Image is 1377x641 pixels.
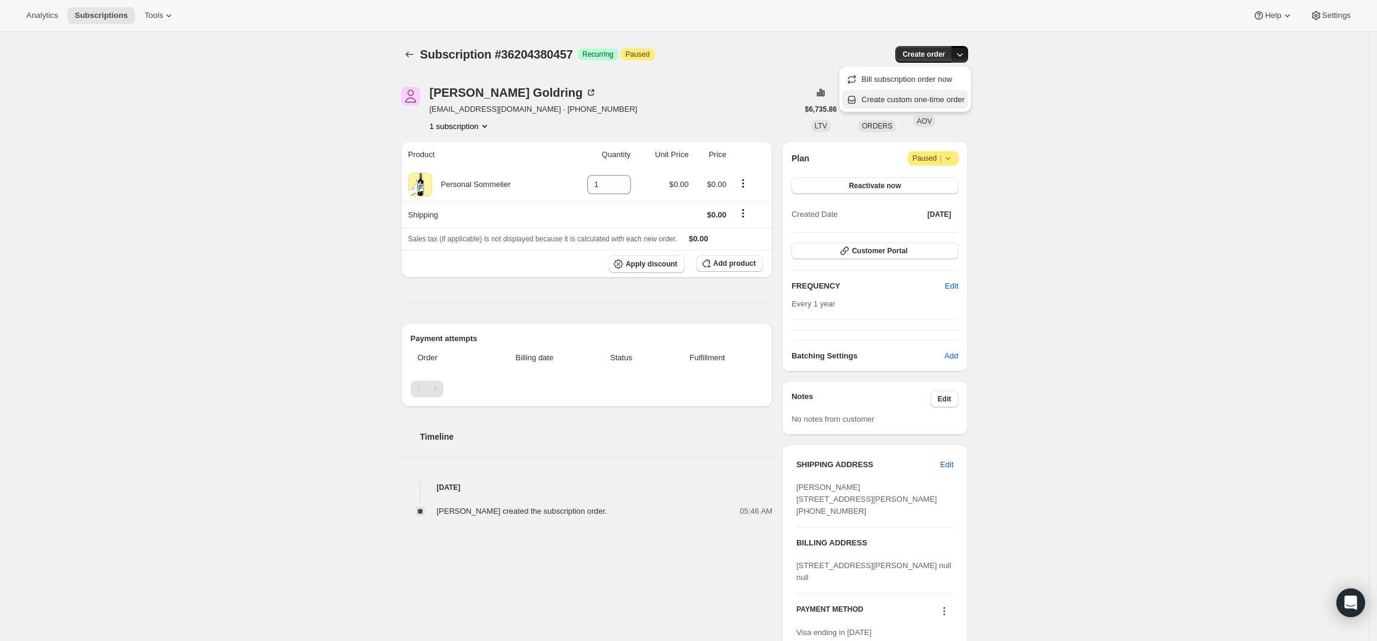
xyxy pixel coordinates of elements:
[1265,11,1281,20] span: Help
[937,346,965,366] button: Add
[791,177,958,194] button: Reactivate now
[938,277,965,296] button: Edit
[852,246,907,256] span: Customer Portal
[933,455,960,474] button: Edit
[1303,7,1358,24] button: Settings
[689,234,708,243] span: $0.00
[862,122,892,130] span: ORDERS
[430,87,597,99] div: [PERSON_NAME] Goldring
[928,210,951,219] span: [DATE]
[411,381,763,397] nav: Pagination
[707,210,726,219] span: $0.00
[945,280,958,292] span: Edit
[791,152,809,164] h2: Plan
[401,46,418,63] button: Subscriptions
[144,11,163,20] span: Tools
[796,537,953,549] h3: BILLING ADDRESS
[485,352,584,364] span: Billing date
[791,350,944,362] h6: Batching Settings
[562,142,634,168] th: Quantity
[791,208,837,220] span: Created Date
[137,7,182,24] button: Tools
[815,122,827,130] span: LTV
[408,173,432,197] img: product img
[940,459,953,471] span: Edit
[938,394,951,404] span: Edit
[1246,7,1300,24] button: Help
[408,235,677,243] span: Sales tax (if applicable) is not displayed because it is calculated with each new order.
[931,391,959,407] button: Edit
[805,105,837,114] span: $6,735.86
[420,431,773,443] h2: Timeline
[849,181,901,191] span: Reactivate now
[19,7,65,24] button: Analytics
[791,391,931,407] h3: Notes
[626,259,677,269] span: Apply discount
[401,481,773,493] h4: [DATE]
[713,259,756,268] span: Add product
[401,87,420,106] span: Adam Goldring
[861,75,952,84] span: Bill subscription order now
[913,152,954,164] span: Paused
[734,207,753,220] button: Shipping actions
[669,180,689,189] span: $0.00
[430,103,637,115] span: [EMAIL_ADDRESS][DOMAIN_NAME] · [PHONE_NUMBER]
[939,154,941,163] span: |
[920,206,959,223] button: [DATE]
[626,50,650,59] span: Paused
[796,605,863,621] h3: PAYMENT METHOD
[411,345,482,371] th: Order
[791,299,835,308] span: Every 1 year
[798,101,844,118] button: $6,735.86
[861,95,965,104] span: Create custom one-time order
[740,505,772,517] span: 05:46 AM
[634,142,692,168] th: Unit Price
[791,415,874,424] span: No notes from customer
[707,180,726,189] span: $0.00
[26,11,58,20] span: Analytics
[583,50,614,59] span: Recurring
[609,255,685,273] button: Apply discount
[432,179,511,191] div: Personal Sommelier
[791,280,945,292] h2: FREQUENCY
[401,201,562,228] th: Shipping
[902,50,945,59] span: Create order
[692,142,730,168] th: Price
[796,483,937,516] span: [PERSON_NAME] [STREET_ADDRESS][PERSON_NAME] [PHONE_NUMBER]
[659,352,756,364] span: Fulfillment
[420,48,573,61] span: Subscription #36204380457
[895,46,952,63] button: Create order
[591,352,652,364] span: Status
[1336,588,1365,617] div: Open Intercom Messenger
[697,255,763,272] button: Add product
[734,177,753,190] button: Product actions
[411,333,763,345] h2: Payment attempts
[67,7,135,24] button: Subscriptions
[437,507,607,516] span: [PERSON_NAME] created the subscription order.
[796,561,951,582] span: [STREET_ADDRESS][PERSON_NAME] null null
[430,120,491,132] button: Product actions
[791,243,958,259] button: Customer Portal
[75,11,128,20] span: Subscriptions
[1322,11,1351,20] span: Settings
[796,459,940,471] h3: SHIPPING ADDRESS
[944,350,958,362] span: Add
[401,142,562,168] th: Product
